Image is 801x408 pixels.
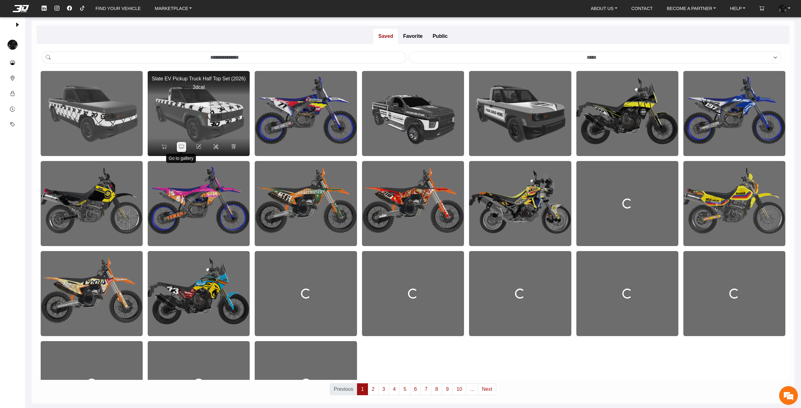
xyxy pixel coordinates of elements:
[41,251,143,336] img: Coors undefined
[362,161,464,246] img: CHINA DRAGON undefined
[409,52,782,63] select: Select a model
[255,71,357,156] img: Chesterfield YZ undefined
[421,383,431,395] a: 7
[148,251,250,336] img: ESTRELLA GALICIA undefined
[428,29,453,44] p: Public
[478,383,496,395] a: Next
[373,29,398,44] p: Saved
[54,52,406,63] input: Amount (to the nearest dollar)
[629,3,655,14] a: CONTACT
[683,161,785,246] img: KODAK GOLD undefined
[148,71,250,156] img: 3dcal undefined
[148,161,250,246] img: DUSTY DONUTS undefined
[469,71,571,156] img: Template 1 undefined
[93,3,143,14] a: FIND YOUR VEHICLE
[442,383,453,395] a: 9
[431,383,442,395] a: 8
[41,161,143,246] img: Simple Yellow undefined
[400,383,411,395] a: 5
[368,383,379,395] a: 2
[330,380,496,399] nav: Models Paginator
[255,161,357,246] img: Jagermeister undefined
[410,383,421,395] a: 6
[683,71,785,156] img: Blue Zebra undefined
[469,161,571,246] img: Pennzoil Batman undefined
[398,29,427,44] p: Favorite
[389,383,400,395] a: 4
[588,3,620,14] a: ABOUT US
[357,383,368,395] a: 1
[41,71,143,156] img: 3dcal 1 undefined
[452,383,466,395] a: 10
[378,383,389,395] a: 3
[727,3,748,14] a: HELP
[466,383,478,395] a: ...
[362,71,464,156] img: Template 2 undefined
[152,3,195,14] a: MARKETPLACE
[576,71,678,156] img: Template Tenere undefined
[664,3,718,14] a: BECOME A PARTNER
[8,40,18,50] img: User
[166,154,196,163] div: Go to gallery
